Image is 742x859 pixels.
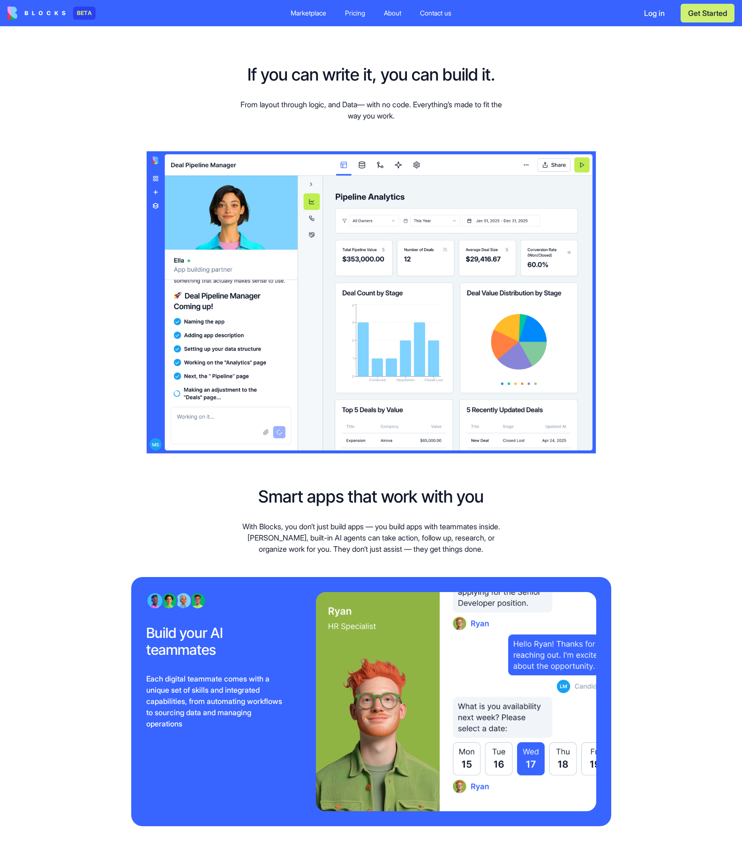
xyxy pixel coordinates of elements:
[636,4,673,22] button: Log in
[146,673,286,729] span: Each digital teammate comes with a unique set of skills and integrated capabilities, from automat...
[247,65,495,84] h2: If you can write it, you can build it.
[258,487,484,506] h2: Smart apps that work with you
[345,8,365,18] div: Pricing
[420,8,451,18] div: Contact us
[146,624,286,658] h2: Build your AI teammates
[376,5,409,22] a: About
[236,99,506,121] p: From layout through logic, and Data— with no code. Everything’s made to fit the way you work.
[291,8,326,18] div: Marketplace
[384,8,401,18] div: About
[316,592,596,811] img: image
[146,592,206,609] img: image
[283,5,334,22] a: Marketplace
[337,5,373,22] a: Pricing
[146,151,596,454] img: image
[7,7,66,20] img: logo
[236,521,506,555] p: With Blocks, you don’t just build apps — you build apps with teammates inside. [PERSON_NAME], bui...
[412,5,459,22] a: Contact us
[73,7,96,20] div: BETA
[681,4,735,22] button: Get Started
[7,7,96,20] a: BETA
